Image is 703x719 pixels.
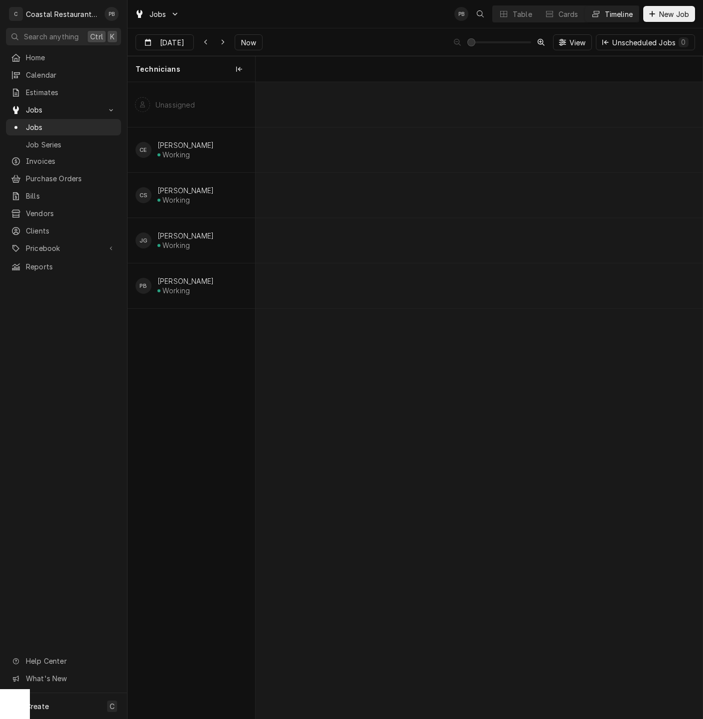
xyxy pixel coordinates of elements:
[131,6,183,22] a: Go to Jobs
[513,9,532,19] div: Table
[6,102,121,118] a: Go to Jobs
[136,142,151,158] div: CE
[26,105,101,115] span: Jobs
[110,701,115,712] span: C
[596,34,695,50] button: Unscheduled Jobs0
[26,139,116,150] span: Job Series
[6,153,121,169] a: Invoices
[26,673,115,684] span: What's New
[6,136,121,153] a: Job Series
[26,208,116,219] span: Vendors
[26,702,49,711] span: Create
[6,205,121,222] a: Vendors
[110,31,115,42] span: K
[26,243,101,253] span: Pricebook
[26,87,116,98] span: Estimates
[26,156,116,166] span: Invoices
[105,7,119,21] div: Phill Blush's Avatar
[6,49,121,66] a: Home
[149,9,166,19] span: Jobs
[157,186,214,195] div: [PERSON_NAME]
[162,150,190,159] div: Working
[6,84,121,101] a: Estimates
[235,34,263,50] button: Now
[9,7,23,21] div: C
[567,37,588,48] span: View
[26,191,116,201] span: Bills
[6,67,121,83] a: Calendar
[162,286,190,295] div: Working
[6,28,121,45] button: Search anythingCtrlK
[136,278,151,294] div: Phill Blush's Avatar
[256,82,703,719] div: normal
[26,261,116,272] span: Reports
[157,141,214,149] div: [PERSON_NAME]
[239,37,258,48] span: Now
[6,119,121,135] a: Jobs
[136,233,151,248] div: James Gatton's Avatar
[136,187,151,203] div: Chris Sockriter's Avatar
[136,142,151,158] div: Carlos Espin's Avatar
[162,196,190,204] div: Working
[136,278,151,294] div: PB
[157,232,214,240] div: [PERSON_NAME]
[6,670,121,687] a: Go to What's New
[559,9,578,19] div: Cards
[6,223,121,239] a: Clients
[454,7,468,21] div: Phill Blush's Avatar
[157,277,214,285] div: [PERSON_NAME]
[155,101,195,109] div: Unassigned
[472,6,488,22] button: Open search
[26,52,116,63] span: Home
[6,653,121,669] a: Go to Help Center
[26,656,115,666] span: Help Center
[26,173,116,184] span: Purchase Orders
[454,7,468,21] div: PB
[128,82,255,719] div: left
[657,9,691,19] span: New Job
[24,31,79,42] span: Search anything
[26,226,116,236] span: Clients
[612,37,689,48] div: Unscheduled Jobs
[6,240,121,256] a: Go to Pricebook
[136,34,194,50] button: [DATE]
[128,56,255,82] div: Technicians column. SPACE for context menu
[105,7,119,21] div: PB
[26,70,116,80] span: Calendar
[136,233,151,248] div: JG
[26,122,116,132] span: Jobs
[605,9,633,19] div: Timeline
[136,64,180,74] span: Technicians
[6,258,121,275] a: Reports
[136,187,151,203] div: CS
[643,6,695,22] button: New Job
[6,170,121,187] a: Purchase Orders
[26,9,99,19] div: Coastal Restaurant Repair
[681,37,687,47] div: 0
[6,188,121,204] a: Bills
[162,241,190,249] div: Working
[553,34,592,50] button: View
[90,31,103,42] span: Ctrl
